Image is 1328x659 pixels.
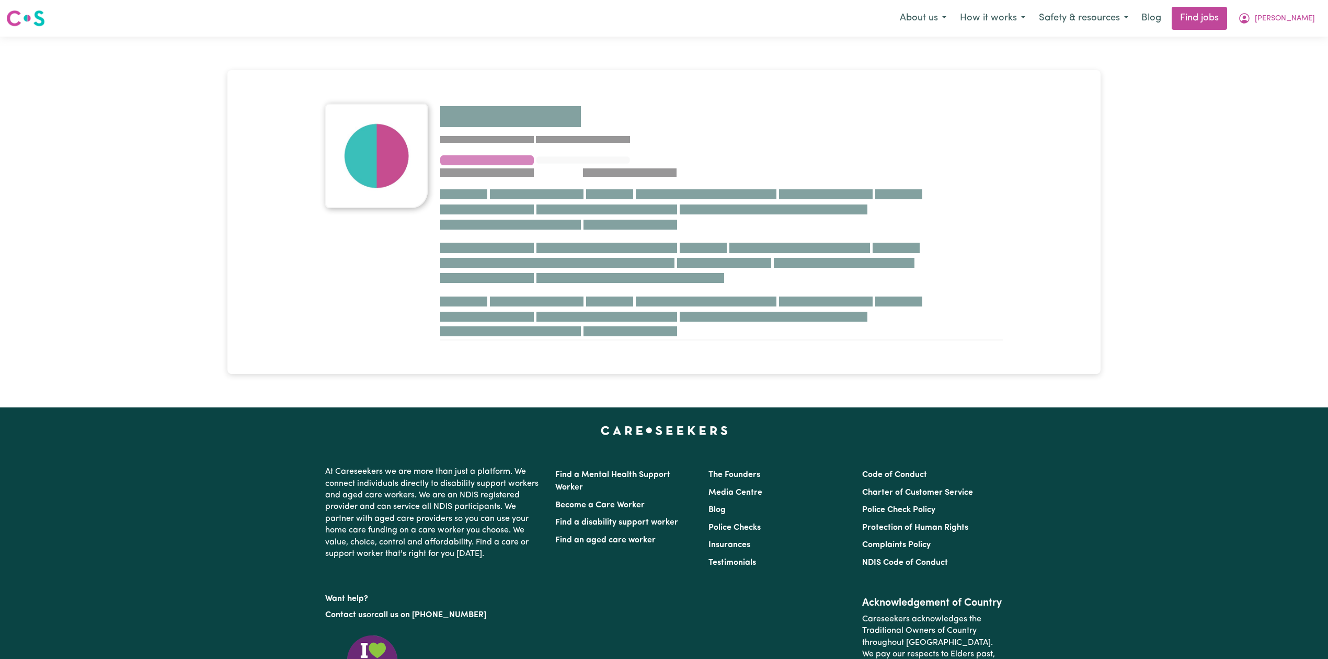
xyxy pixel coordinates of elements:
a: Insurances [708,541,750,549]
p: or [325,605,543,625]
button: About us [893,7,953,29]
a: Police Check Policy [862,506,935,514]
button: My Account [1231,7,1322,29]
h2: Acknowledgement of Country [862,597,1003,609]
a: Contact us [325,611,367,619]
a: Become a Care Worker [555,501,645,509]
a: Complaints Policy [862,541,931,549]
a: Find a Mental Health Support Worker [555,471,670,492]
a: The Founders [708,471,760,479]
p: Want help? [325,589,543,605]
a: Police Checks [708,524,761,532]
button: How it works [953,7,1032,29]
a: Careseekers logo [6,6,45,30]
a: Protection of Human Rights [862,524,968,532]
a: NDIS Code of Conduct [862,559,948,567]
a: Charter of Customer Service [862,488,973,497]
span: [PERSON_NAME] [1255,13,1315,25]
img: Careseekers logo [6,9,45,28]
button: Safety & resources [1032,7,1135,29]
a: call us on [PHONE_NUMBER] [374,611,486,619]
a: Code of Conduct [862,471,927,479]
a: Blog [1135,7,1167,30]
a: Media Centre [708,488,762,497]
a: Find jobs [1172,7,1227,30]
p: At Careseekers we are more than just a platform. We connect individuals directly to disability su... [325,462,543,564]
a: Careseekers home page [601,426,728,435]
a: Blog [708,506,726,514]
a: Find a disability support worker [555,518,678,527]
a: Testimonials [708,559,756,567]
a: Find an aged care worker [555,536,656,544]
